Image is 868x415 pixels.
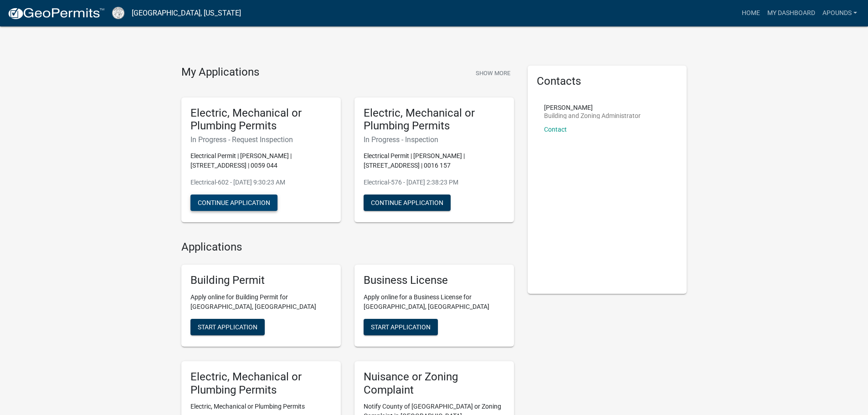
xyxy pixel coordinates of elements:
[190,178,332,187] p: Electrical-602 - [DATE] 9:30:23 AM
[738,5,764,22] a: Home
[364,135,505,144] h6: In Progress - Inspection
[364,195,451,211] button: Continue Application
[190,402,332,411] p: Electric, Mechanical or Plumbing Permits
[181,241,514,254] h4: Applications
[190,151,332,170] p: Electrical Permit | [PERSON_NAME] | [STREET_ADDRESS] | 0059 044
[537,75,678,88] h5: Contacts
[132,5,241,21] a: [GEOGRAPHIC_DATA], [US_STATE]
[190,135,332,144] h6: In Progress - Request Inspection
[364,151,505,170] p: Electrical Permit | [PERSON_NAME] | [STREET_ADDRESS] | 0016 157
[190,274,332,287] h5: Building Permit
[364,274,505,287] h5: Business License
[544,126,567,133] a: Contact
[364,178,505,187] p: Electrical-576 - [DATE] 2:38:23 PM
[190,319,265,335] button: Start Application
[371,323,431,330] span: Start Application
[198,323,257,330] span: Start Application
[190,195,277,211] button: Continue Application
[544,113,641,119] p: Building and Zoning Administrator
[112,7,124,19] img: Cook County, Georgia
[364,319,438,335] button: Start Application
[364,292,505,312] p: Apply online for a Business License for [GEOGRAPHIC_DATA], [GEOGRAPHIC_DATA]
[364,370,505,397] h5: Nuisance or Zoning Complaint
[364,107,505,133] h5: Electric, Mechanical or Plumbing Permits
[181,66,259,79] h4: My Applications
[764,5,819,22] a: My Dashboard
[190,370,332,397] h5: Electric, Mechanical or Plumbing Permits
[190,292,332,312] p: Apply online for Building Permit for [GEOGRAPHIC_DATA], [GEOGRAPHIC_DATA]
[472,66,514,81] button: Show More
[544,104,641,111] p: [PERSON_NAME]
[190,107,332,133] h5: Electric, Mechanical or Plumbing Permits
[819,5,861,22] a: apounds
